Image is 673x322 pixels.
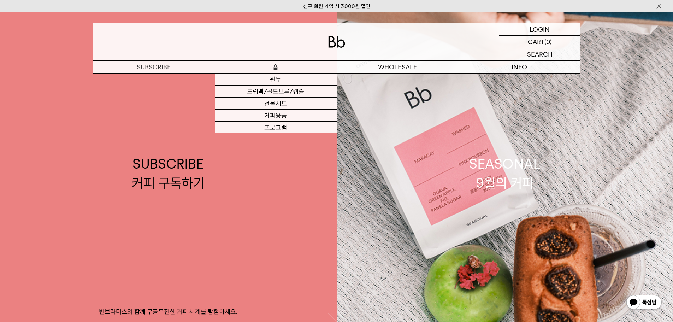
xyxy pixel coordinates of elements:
[215,110,337,122] a: 커피용품
[215,74,337,86] a: 원두
[528,36,544,48] p: CART
[530,23,550,35] p: LOGIN
[215,86,337,98] a: 드립백/콜드브루/캡슐
[215,98,337,110] a: 선물세트
[499,36,580,48] a: CART (0)
[499,23,580,36] a: LOGIN
[626,294,662,311] img: 카카오톡 채널 1:1 채팅 버튼
[337,61,459,73] p: WHOLESALE
[469,154,541,192] div: SEASONAL 9월의 커피
[544,36,552,48] p: (0)
[132,154,205,192] div: SUBSCRIBE 커피 구독하기
[328,36,345,48] img: 로고
[459,61,580,73] p: INFO
[303,3,370,10] a: 신규 회원 가입 시 3,000원 할인
[527,48,553,60] p: SEARCH
[93,61,215,73] a: SUBSCRIBE
[215,122,337,134] a: 프로그램
[215,61,337,73] a: 숍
